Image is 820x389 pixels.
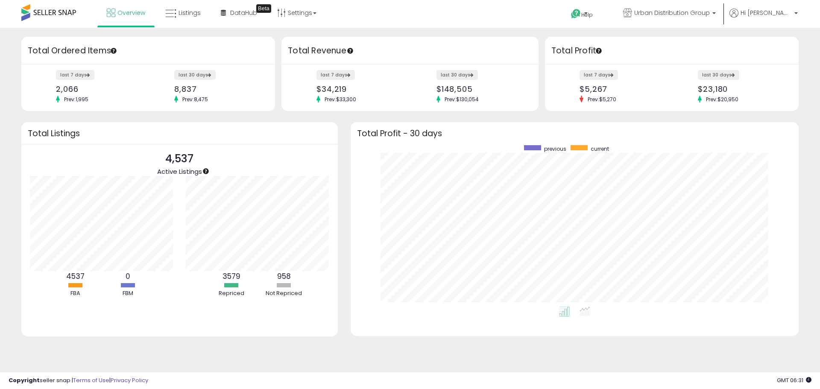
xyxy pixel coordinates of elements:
[583,96,621,103] span: Prev: $5,270
[698,70,739,80] label: last 30 days
[56,70,94,80] label: last 7 days
[157,151,202,167] p: 4,537
[256,4,271,13] div: Tooltip anchor
[28,45,269,57] h3: Total Ordered Items
[102,290,153,298] div: FBM
[50,290,101,298] div: FBA
[320,96,360,103] span: Prev: $33,300
[551,45,792,57] h3: Total Profit
[316,70,355,80] label: last 7 days
[178,96,212,103] span: Prev: 8,475
[230,9,257,17] span: DataHub
[202,167,210,175] div: Tooltip anchor
[564,2,609,28] a: Help
[440,96,483,103] span: Prev: $130,054
[729,9,798,28] a: Hi [PERSON_NAME]
[28,130,331,137] h3: Total Listings
[634,9,710,17] span: Urban Distribution Group
[174,85,260,94] div: 8,837
[436,70,478,80] label: last 30 days
[346,47,354,55] div: Tooltip anchor
[9,377,148,385] div: seller snap | |
[223,271,240,281] b: 3579
[581,11,593,18] span: Help
[544,145,566,152] span: previous
[117,9,145,17] span: Overview
[741,9,792,17] span: Hi [PERSON_NAME]
[179,9,201,17] span: Listings
[157,167,202,176] span: Active Listings
[111,376,148,384] a: Privacy Policy
[571,9,581,19] i: Get Help
[777,376,811,384] span: 2025-09-8 06:31 GMT
[277,271,291,281] b: 958
[580,70,618,80] label: last 7 days
[595,47,603,55] div: Tooltip anchor
[56,85,142,94] div: 2,066
[60,96,93,103] span: Prev: 1,995
[110,47,117,55] div: Tooltip anchor
[591,145,609,152] span: current
[357,130,792,137] h3: Total Profit - 30 days
[258,290,310,298] div: Not Repriced
[73,376,109,384] a: Terms of Use
[206,290,257,298] div: Repriced
[580,85,665,94] div: $5,267
[66,271,85,281] b: 4537
[702,96,743,103] span: Prev: $20,950
[9,376,40,384] strong: Copyright
[698,85,784,94] div: $23,180
[126,271,130,281] b: 0
[316,85,404,94] div: $34,219
[436,85,524,94] div: $148,505
[174,70,216,80] label: last 30 days
[288,45,532,57] h3: Total Revenue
